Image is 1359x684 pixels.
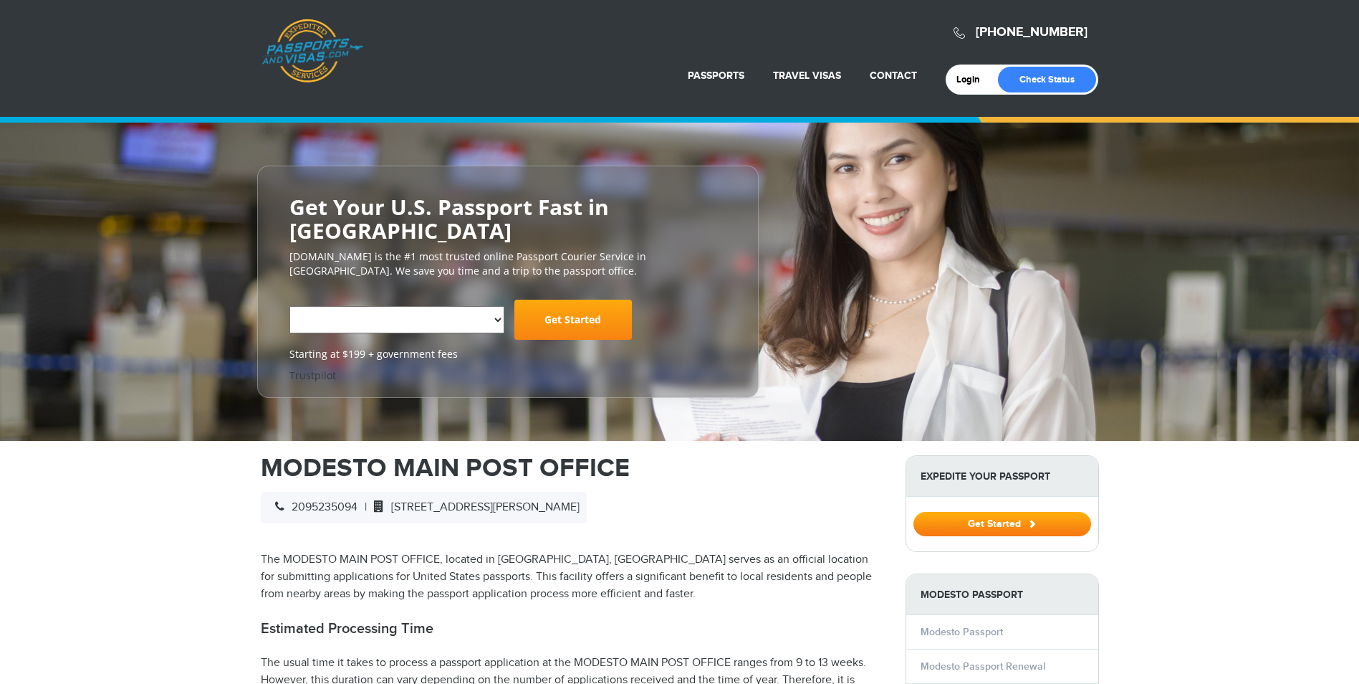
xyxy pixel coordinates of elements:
[913,518,1091,529] a: Get Started
[906,574,1098,615] strong: Modesto Passport
[289,250,726,278] p: [DOMAIN_NAME] is the #1 most trusted online Passport Courier Service in [GEOGRAPHIC_DATA]. We sav...
[261,492,587,523] div: |
[906,456,1098,497] strong: Expedite Your Passport
[870,70,917,82] a: Contact
[921,660,1045,673] a: Modesto Passport Renewal
[913,512,1091,536] button: Get Started
[956,74,990,85] a: Login
[976,24,1087,40] a: [PHONE_NUMBER]
[268,500,357,514] span: 2095235094
[688,70,744,82] a: Passports
[261,19,363,83] a: Passports & [DOMAIN_NAME]
[261,620,884,637] h2: Estimated Processing Time
[773,70,841,82] a: Travel Visas
[367,500,580,514] span: [STREET_ADDRESS][PERSON_NAME]
[921,626,1003,638] a: Modesto Passport
[261,551,884,603] p: The MODESTO MAIN POST OFFICE, located in [GEOGRAPHIC_DATA], [GEOGRAPHIC_DATA] serves as an offici...
[514,300,632,340] a: Get Started
[998,67,1096,92] a: Check Status
[261,455,884,481] h1: MODESTO MAIN POST OFFICE
[289,195,726,242] h2: Get Your U.S. Passport Fast in [GEOGRAPHIC_DATA]
[289,369,336,382] a: Trustpilot
[289,347,726,361] span: Starting at $199 + government fees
